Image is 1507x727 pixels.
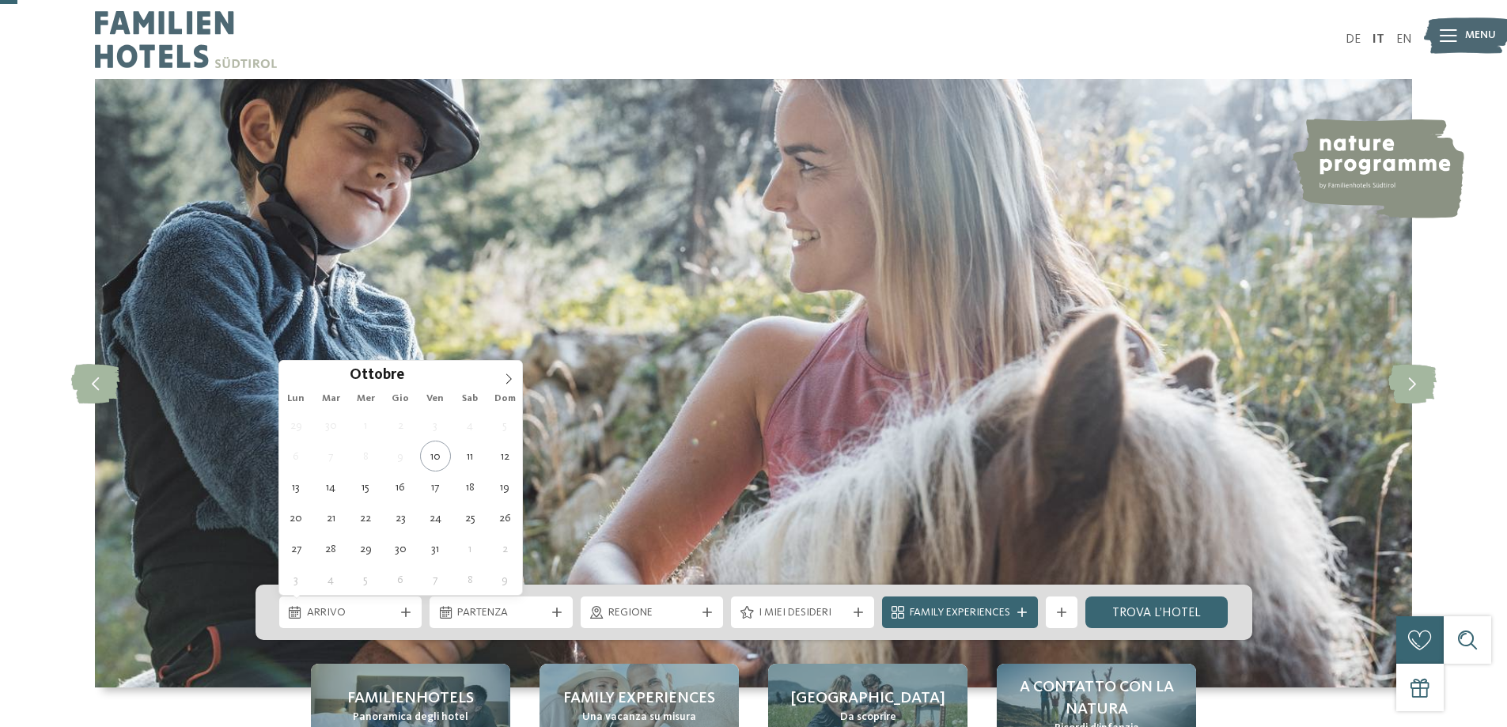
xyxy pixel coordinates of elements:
[455,502,486,533] span: Ottobre 25, 2025
[279,394,314,404] span: Lun
[385,502,416,533] span: Ottobre 23, 2025
[418,394,452,404] span: Ven
[910,605,1010,621] span: Family Experiences
[1346,33,1361,46] a: DE
[1396,33,1412,46] a: EN
[759,605,846,621] span: I miei desideri
[316,410,346,441] span: Settembre 30, 2025
[281,502,312,533] span: Ottobre 20, 2025
[1465,28,1496,44] span: Menu
[281,533,312,564] span: Ottobre 27, 2025
[563,687,715,710] span: Family experiences
[490,471,521,502] span: Ottobre 19, 2025
[313,394,348,404] span: Mar
[490,533,521,564] span: Novembre 2, 2025
[455,564,486,595] span: Novembre 8, 2025
[452,394,487,404] span: Sab
[316,441,346,471] span: Ottobre 7, 2025
[455,441,486,471] span: Ottobre 11, 2025
[791,687,945,710] span: [GEOGRAPHIC_DATA]
[95,79,1412,687] img: Family hotel Alto Adige: the happy family places!
[455,471,486,502] span: Ottobre 18, 2025
[840,710,896,725] span: Da scoprire
[420,410,451,441] span: Ottobre 3, 2025
[385,533,416,564] span: Ottobre 30, 2025
[420,471,451,502] span: Ottobre 17, 2025
[490,564,521,595] span: Novembre 9, 2025
[281,471,312,502] span: Ottobre 13, 2025
[347,687,474,710] span: Familienhotels
[455,533,486,564] span: Novembre 1, 2025
[316,502,346,533] span: Ottobre 21, 2025
[487,394,522,404] span: Dom
[350,564,381,595] span: Novembre 5, 2025
[385,564,416,595] span: Novembre 6, 2025
[420,564,451,595] span: Novembre 7, 2025
[385,441,416,471] span: Ottobre 9, 2025
[350,410,381,441] span: Ottobre 1, 2025
[420,502,451,533] span: Ottobre 24, 2025
[1290,119,1464,218] img: nature programme by Familienhotels Südtirol
[281,410,312,441] span: Settembre 29, 2025
[404,366,456,383] input: Year
[350,502,381,533] span: Ottobre 22, 2025
[1013,676,1180,721] span: A contatto con la natura
[350,369,404,384] span: Ottobre
[350,533,381,564] span: Ottobre 29, 2025
[350,471,381,502] span: Ottobre 15, 2025
[383,394,418,404] span: Gio
[385,471,416,502] span: Ottobre 16, 2025
[281,441,312,471] span: Ottobre 6, 2025
[350,441,381,471] span: Ottobre 8, 2025
[455,410,486,441] span: Ottobre 4, 2025
[1085,596,1229,628] a: trova l’hotel
[420,441,451,471] span: Ottobre 10, 2025
[490,441,521,471] span: Ottobre 12, 2025
[281,564,312,595] span: Novembre 3, 2025
[307,605,395,621] span: Arrivo
[348,394,383,404] span: Mer
[582,710,696,725] span: Una vacanza su misura
[608,605,696,621] span: Regione
[316,564,346,595] span: Novembre 4, 2025
[316,533,346,564] span: Ottobre 28, 2025
[385,410,416,441] span: Ottobre 2, 2025
[490,410,521,441] span: Ottobre 5, 2025
[490,502,521,533] span: Ottobre 26, 2025
[420,533,451,564] span: Ottobre 31, 2025
[1373,33,1384,46] a: IT
[457,605,545,621] span: Partenza
[316,471,346,502] span: Ottobre 14, 2025
[353,710,468,725] span: Panoramica degli hotel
